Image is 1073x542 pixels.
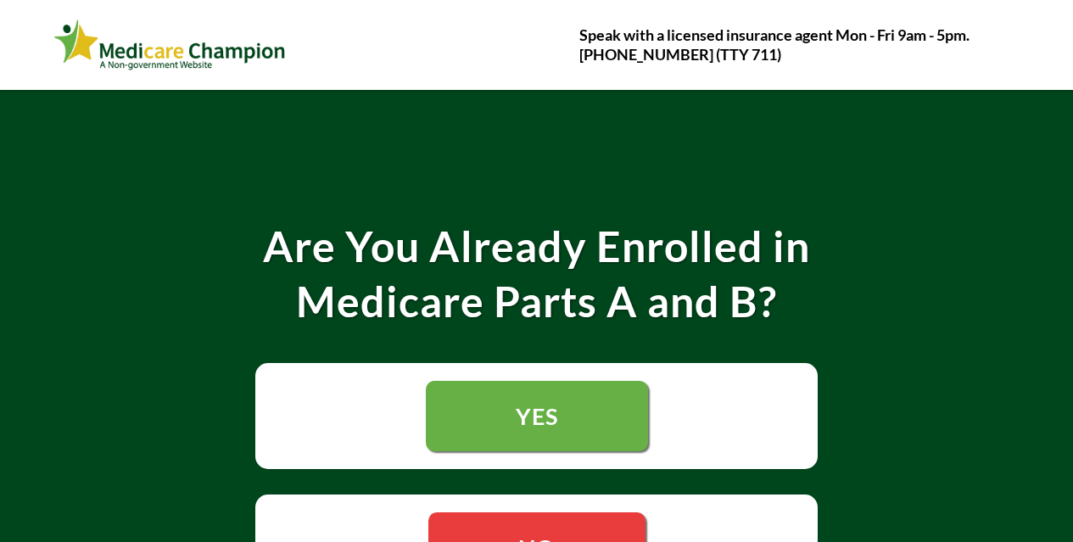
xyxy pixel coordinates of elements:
a: YES [426,381,648,451]
strong: Are You Already Enrolled in [263,221,810,271]
img: Webinar [53,16,287,74]
strong: Speak with a licensed insurance agent Mon - Fri 9am - 5pm. [579,25,970,44]
strong: Medicare Parts A and B? [296,276,777,327]
strong: [PHONE_NUMBER] (TTY 711) [579,45,781,64]
span: YES [516,402,558,430]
